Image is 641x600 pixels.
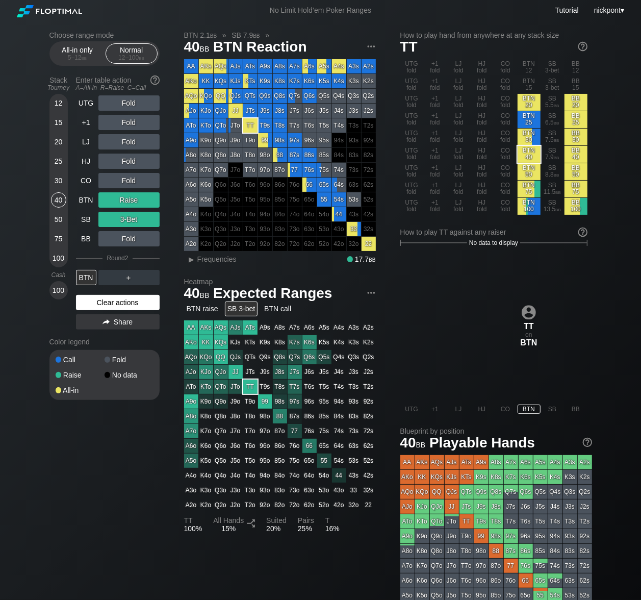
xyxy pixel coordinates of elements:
div: 100% fold in prior round [302,222,317,236]
div: K8o [199,148,213,162]
div: SB 5.5 [541,94,564,111]
div: Q9s [258,89,272,103]
div: UTG fold [400,111,423,128]
div: 100% fold in prior round [199,207,213,221]
div: 98o [258,148,272,162]
div: BB 100 [565,198,587,215]
div: CO fold [494,129,517,145]
div: A5o [184,192,198,207]
div: 100% fold in prior round [332,148,346,162]
div: BTN 12 [518,59,541,76]
div: 100% fold in prior round [332,222,346,236]
div: ATs [243,59,258,73]
div: 100% fold in prior round [288,192,302,207]
div: 75s [317,163,331,177]
div: LJ fold [447,111,470,128]
div: A8s [273,59,287,73]
div: 100% fold in prior round [347,178,361,192]
div: BTN 50 [518,163,541,180]
div: Enter table action [76,72,160,95]
div: 99 [258,133,272,147]
span: bb [82,54,87,61]
div: +1 fold [424,111,447,128]
div: QQ [214,89,228,103]
div: 100% fold in prior round [243,207,258,221]
span: » [260,31,275,39]
div: 20 [51,134,66,149]
div: Normal [108,44,155,63]
div: J6s [302,104,317,118]
div: J8s [273,104,287,118]
div: HJ fold [471,129,494,145]
div: A2s [362,59,376,73]
h2: Choose range mode [49,31,160,39]
div: Q5s [317,89,331,103]
div: AKo [184,74,198,88]
div: Q6s [302,89,317,103]
div: 96s [302,133,317,147]
div: CO fold [494,59,517,76]
div: SB [76,212,96,227]
div: T8o [243,148,258,162]
div: 75 [51,231,66,246]
div: 15 [51,115,66,130]
div: CO [76,173,96,188]
div: J9s [258,104,272,118]
div: Fold [98,154,160,169]
div: T8s [273,118,287,133]
div: UTG fold [400,146,423,163]
div: 100% fold in prior round [317,222,331,236]
div: AKs [199,59,213,73]
div: 64s [332,178,346,192]
div: 100% fold in prior round [362,178,376,192]
div: LJ fold [447,94,470,111]
div: BTN 15 [518,77,541,93]
span: bb [139,54,144,61]
div: Q9o [214,133,228,147]
span: TT [400,39,418,55]
div: 44 [332,207,346,221]
div: 100% fold in prior round [243,192,258,207]
div: UTG fold [400,163,423,180]
div: BB 30 [565,129,587,145]
div: AJs [228,59,243,73]
div: 86s [302,148,317,162]
span: bb [554,171,559,178]
div: 87s [288,148,302,162]
div: ATo [184,118,198,133]
div: JTo [228,118,243,133]
div: UTG fold [400,59,423,76]
div: 76s [302,163,317,177]
div: K8s [273,74,287,88]
div: AA [184,59,198,73]
div: 3-Bet [98,212,160,227]
div: 12 – 100 [110,54,153,61]
div: 30 [51,173,66,188]
div: 100% fold in prior round [273,207,287,221]
div: T6s [302,118,317,133]
div: 100% fold in prior round [228,163,243,177]
div: AQs [214,59,228,73]
div: 95s [317,133,331,147]
div: HJ fold [471,198,494,215]
span: bb [555,188,561,195]
div: BB 12 [565,59,587,76]
div: 100% fold in prior round [243,178,258,192]
div: QTo [214,118,228,133]
div: KTs [243,74,258,88]
div: Stack [45,72,72,95]
div: 100% fold in prior round [347,163,361,177]
div: HJ [76,154,96,169]
span: bb [210,31,217,39]
div: J9o [228,133,243,147]
span: bb [253,31,260,39]
div: J5s [317,104,331,118]
div: A6s [302,59,317,73]
div: LJ fold [447,59,470,76]
div: T9o [243,133,258,147]
div: All-in only [54,44,101,63]
div: 100% fold in prior round [362,133,376,147]
span: 40 [183,39,211,56]
div: K7o [199,163,213,177]
div: HJ fold [471,59,494,76]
